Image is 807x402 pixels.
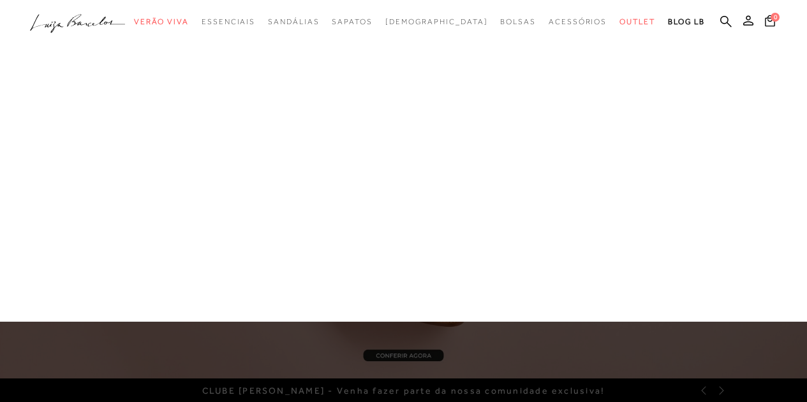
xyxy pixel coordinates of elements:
span: 0 [771,13,780,22]
span: [DEMOGRAPHIC_DATA] [385,17,488,26]
span: Verão Viva [134,17,189,26]
span: Sandálias [268,17,319,26]
span: Sapatos [332,17,372,26]
span: Essenciais [202,17,255,26]
a: categoryNavScreenReaderText [549,10,607,34]
span: Outlet [619,17,655,26]
a: categoryNavScreenReaderText [134,10,189,34]
a: categoryNavScreenReaderText [619,10,655,34]
a: categoryNavScreenReaderText [332,10,372,34]
span: BLOG LB [668,17,705,26]
span: Bolsas [500,17,536,26]
a: noSubCategoriesText [385,10,488,34]
a: categoryNavScreenReaderText [268,10,319,34]
span: Acessórios [549,17,607,26]
a: categoryNavScreenReaderText [202,10,255,34]
button: 0 [761,14,779,31]
a: categoryNavScreenReaderText [500,10,536,34]
a: BLOG LB [668,10,705,34]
